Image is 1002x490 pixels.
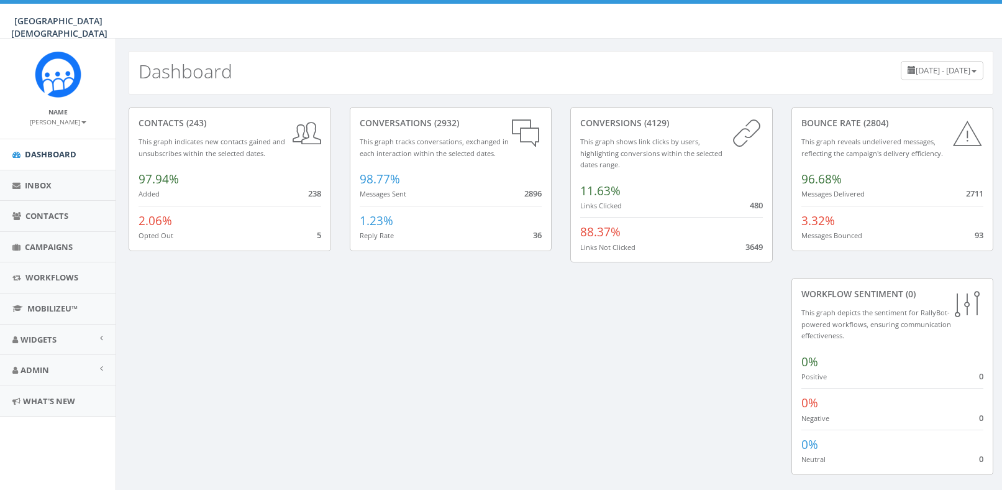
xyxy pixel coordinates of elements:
[30,118,86,126] small: [PERSON_NAME]
[916,65,970,76] span: [DATE] - [DATE]
[642,117,669,129] span: (4129)
[25,210,68,221] span: Contacts
[184,117,206,129] span: (243)
[27,303,78,314] span: MobilizeU™
[745,241,763,252] span: 3649
[801,354,818,370] span: 0%
[533,229,542,241] span: 36
[903,288,916,300] span: (0)
[580,201,622,210] small: Links Clicked
[580,117,763,129] div: conversions
[139,213,172,229] span: 2.06%
[801,117,984,129] div: Bounce Rate
[139,137,285,158] small: This graph indicates new contacts gained and unsubscribes within the selected dates.
[979,371,983,382] span: 0
[580,137,722,169] small: This graph shows link clicks by users, highlighting conversions within the selected dates range.
[801,437,818,453] span: 0%
[801,171,842,187] span: 96.68%
[360,117,542,129] div: conversations
[20,364,49,376] span: Admin
[801,455,826,464] small: Neutral
[580,183,621,199] span: 11.63%
[801,308,951,340] small: This graph depicts the sentiment for RallyBot-powered workflows, ensuring communication effective...
[801,231,862,240] small: Messages Bounced
[360,171,400,187] span: 98.77%
[966,188,983,199] span: 2711
[360,231,394,240] small: Reply Rate
[432,117,459,129] span: (2932)
[801,137,943,158] small: This graph reveals undelivered messages, reflecting the campaign's delivery efficiency.
[360,213,393,229] span: 1.23%
[139,189,160,198] small: Added
[308,188,321,199] span: 238
[30,116,86,127] a: [PERSON_NAME]
[360,137,509,158] small: This graph tracks conversations, exchanged in each interaction within the selected dates.
[35,51,81,98] img: Rally_Corp_Icon_1.png
[580,243,635,252] small: Links Not Clicked
[861,117,888,129] span: (2804)
[20,334,57,345] span: Widgets
[801,288,984,300] div: Workflow Sentiment
[801,395,818,411] span: 0%
[11,15,107,39] span: [GEOGRAPHIC_DATA][DEMOGRAPHIC_DATA]
[580,224,621,240] span: 88.37%
[524,188,542,199] span: 2896
[801,372,827,381] small: Positive
[979,453,983,465] span: 0
[25,272,78,283] span: Workflows
[23,395,75,407] span: What's New
[801,189,865,198] small: Messages Delivered
[979,412,983,423] span: 0
[139,61,232,81] h2: Dashboard
[317,229,321,241] span: 5
[25,241,73,252] span: Campaigns
[975,229,983,241] span: 93
[801,414,829,423] small: Negative
[48,108,68,116] small: Name
[360,189,406,198] small: Messages Sent
[25,180,52,191] span: Inbox
[801,213,835,229] span: 3.32%
[25,149,76,160] span: Dashboard
[139,117,321,129] div: contacts
[139,231,173,240] small: Opted Out
[750,200,763,211] span: 480
[139,171,179,187] span: 97.94%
